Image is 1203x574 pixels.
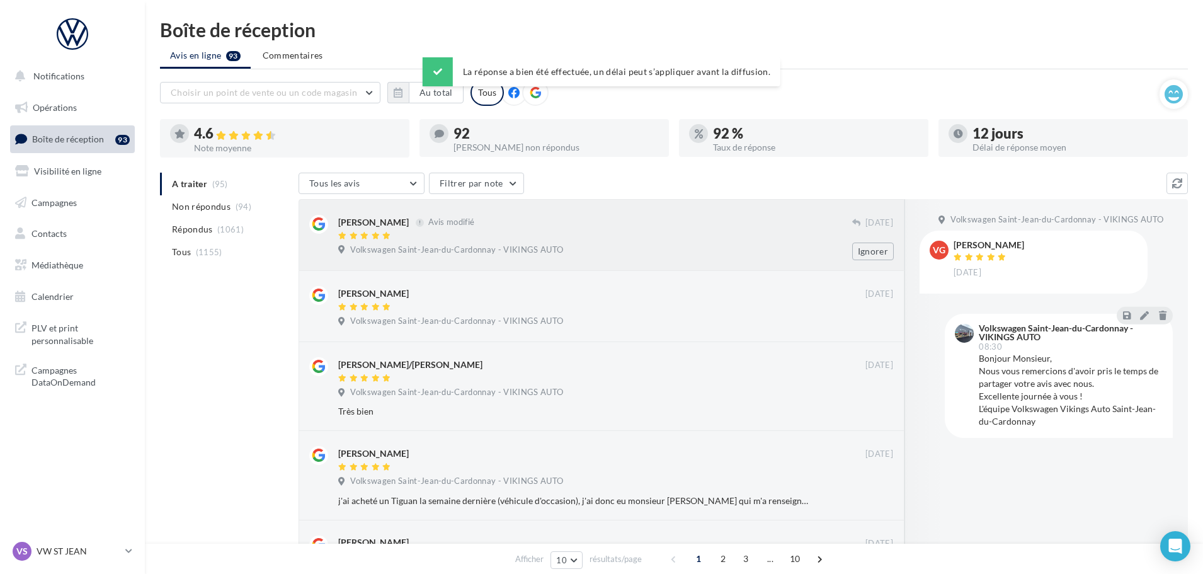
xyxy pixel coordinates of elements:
[470,79,504,106] div: Tous
[16,545,28,558] span: VS
[338,495,811,507] div: j'ai acheté un Tiguan la semaine dernière (véhicule d'occasion), j'ai donc eu monsieur [PERSON_NA...
[865,289,893,300] span: [DATE]
[338,287,409,300] div: [PERSON_NAME]
[350,476,563,487] span: Volkswagen Saint-Jean-du-Cardonnay - VIKINGS AUTO
[172,246,191,258] span: Tous
[160,82,380,103] button: Choisir un point de vente ou un code magasin
[972,143,1178,152] div: Délai de réponse moyen
[34,166,101,176] span: Visibilité en ligne
[115,135,130,145] div: 93
[713,549,733,569] span: 2
[33,71,84,81] span: Notifications
[865,217,893,229] span: [DATE]
[954,267,981,278] span: [DATE]
[31,228,67,239] span: Contacts
[31,319,130,347] span: PLV et print personnalisable
[423,57,780,86] div: La réponse a bien été effectuée, un délai peut s’appliquer avant la diffusion.
[8,252,137,278] a: Médiathèque
[736,549,756,569] span: 3
[8,284,137,310] a: Calendrier
[196,247,222,257] span: (1155)
[217,224,244,234] span: (1061)
[31,291,74,302] span: Calendrier
[979,324,1160,342] div: Volkswagen Saint-Jean-du-Cardonnay - VIKINGS AUTO
[31,362,130,389] span: Campagnes DataOnDemand
[350,244,563,256] span: Volkswagen Saint-Jean-du-Cardonnay - VIKINGS AUTO
[453,127,659,141] div: 92
[32,134,104,144] span: Boîte de réception
[979,343,1002,351] span: 08:30
[31,260,83,270] span: Médiathèque
[550,551,583,569] button: 10
[338,536,409,549] div: [PERSON_NAME]
[8,221,137,247] a: Contacts
[590,553,642,565] span: résultats/page
[37,545,120,558] p: VW ST JEAN
[338,216,409,229] div: [PERSON_NAME]
[865,449,893,460] span: [DATE]
[8,63,132,89] button: Notifications
[865,360,893,371] span: [DATE]
[1160,531,1190,561] div: Open Intercom Messenger
[338,359,482,371] div: [PERSON_NAME]/[PERSON_NAME]
[453,143,659,152] div: [PERSON_NAME] non répondus
[429,173,524,194] button: Filtrer par note
[428,217,474,227] span: Avis modifié
[194,144,399,152] div: Note moyenne
[8,95,137,121] a: Opérations
[31,197,77,207] span: Campagnes
[172,200,231,213] span: Non répondus
[688,549,709,569] span: 1
[409,82,464,103] button: Au total
[172,223,213,236] span: Répondus
[865,538,893,549] span: [DATE]
[10,539,135,563] a: VS VW ST JEAN
[713,143,918,152] div: Taux de réponse
[350,316,563,327] span: Volkswagen Saint-Jean-du-Cardonnay - VIKINGS AUTO
[8,125,137,152] a: Boîte de réception93
[979,352,1163,428] div: Bonjour Monsieur, Nous vous remercions d'avoir pris le temps de partager votre avis avec nous. Ex...
[972,127,1178,141] div: 12 jours
[933,244,945,256] span: VG
[236,202,251,212] span: (94)
[263,49,323,62] span: Commentaires
[160,20,1188,39] div: Boîte de réception
[556,555,567,565] span: 10
[8,314,137,352] a: PLV et print personnalisable
[760,549,780,569] span: ...
[338,405,811,418] div: Très bien
[8,190,137,216] a: Campagnes
[33,102,77,113] span: Opérations
[8,158,137,185] a: Visibilité en ligne
[194,127,399,141] div: 4.6
[852,243,894,260] button: Ignorer
[387,82,464,103] button: Au total
[713,127,918,141] div: 92 %
[299,173,425,194] button: Tous les avis
[350,387,563,398] span: Volkswagen Saint-Jean-du-Cardonnay - VIKINGS AUTO
[954,241,1024,250] div: [PERSON_NAME]
[515,553,544,565] span: Afficher
[950,214,1163,226] span: Volkswagen Saint-Jean-du-Cardonnay - VIKINGS AUTO
[8,357,137,394] a: Campagnes DataOnDemand
[171,87,357,98] span: Choisir un point de vente ou un code magasin
[309,178,360,188] span: Tous les avis
[785,549,806,569] span: 10
[338,447,409,460] div: [PERSON_NAME]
